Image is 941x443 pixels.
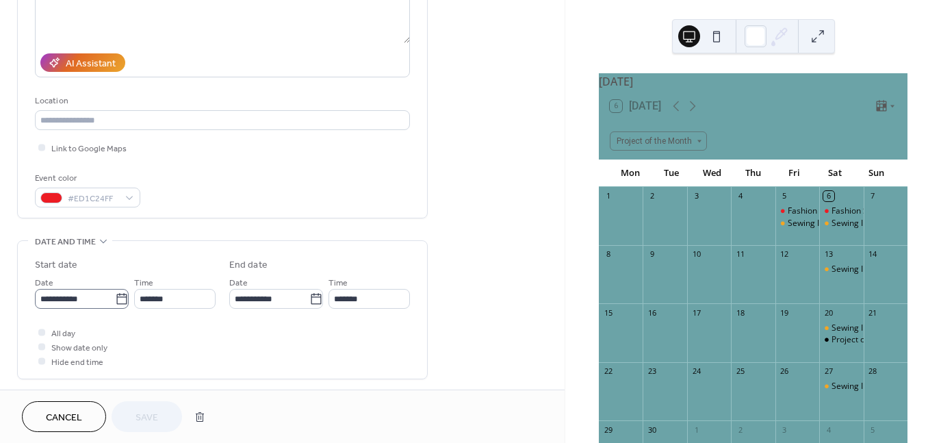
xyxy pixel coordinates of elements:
span: Time [328,276,348,290]
div: 29 [603,425,613,435]
div: Sewing I (Session I) [788,218,860,229]
span: Date [35,276,53,290]
div: Sewing I (Session I) [832,322,904,334]
div: Fashion School Prep (Fall Starts) [775,205,819,217]
div: Thu [733,160,774,187]
div: 20 [823,307,834,318]
div: Tue [651,160,692,187]
div: 4 [823,425,834,435]
div: Wed [692,160,733,187]
div: End date [229,258,268,273]
div: 6 [823,191,834,201]
button: AI Assistant [40,53,125,72]
div: 18 [735,307,745,318]
div: 21 [868,307,878,318]
div: Fri [773,160,814,187]
span: Date and time [35,235,96,249]
div: 3 [779,425,790,435]
div: 5 [868,425,878,435]
div: 14 [868,249,878,260]
div: 17 [691,307,701,318]
span: All day [51,327,75,341]
div: 5 [779,191,790,201]
div: 10 [691,249,701,260]
div: 1 [603,191,613,201]
div: 3 [691,191,701,201]
span: Link to Google Maps [51,142,127,156]
div: [DATE] [599,73,907,90]
div: 28 [868,366,878,377]
div: 26 [779,366,790,377]
span: Hide end time [51,355,103,370]
div: 9 [647,249,657,260]
div: 11 [735,249,745,260]
div: 1 [691,425,701,435]
div: 30 [647,425,657,435]
div: 22 [603,366,613,377]
div: Start date [35,258,77,273]
div: Sewing I (Session 2) [832,381,907,392]
div: Sewing I (Session I) [819,322,863,334]
div: 2 [647,191,657,201]
div: Event color [35,171,138,186]
div: 8 [603,249,613,260]
div: 4 [735,191,745,201]
div: AI Assistant [66,57,116,71]
span: Show date only [51,341,107,355]
div: Sat [814,160,855,187]
div: Sun [855,160,897,187]
span: Time [134,276,153,290]
span: Date [229,276,248,290]
div: 7 [868,191,878,201]
span: Cancel [46,411,82,425]
div: 27 [823,366,834,377]
div: 16 [647,307,657,318]
div: 15 [603,307,613,318]
div: Project of the Month- September (AFI-Greenhaven) [819,334,863,346]
div: Sewing I (Session 2) [819,264,863,275]
div: Fashion School Prep (Fall Starts) [819,205,863,217]
button: Cancel [22,401,106,432]
div: 25 [735,366,745,377]
div: Sewing I (Session I) [775,218,819,229]
div: 13 [823,249,834,260]
div: 12 [779,249,790,260]
span: #ED1C24FF [68,192,118,206]
div: 23 [647,366,657,377]
div: 24 [691,366,701,377]
div: Sewing I (Session 2) [832,264,907,275]
div: Sewing I (Session 2) [819,381,863,392]
div: 19 [779,307,790,318]
div: Sewing I (Session I) [832,218,904,229]
div: Fashion School Prep (Fall Starts) [788,205,910,217]
div: Location [35,94,407,108]
div: Mon [610,160,651,187]
div: 2 [735,425,745,435]
div: Sewing I (Session I) [819,218,863,229]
